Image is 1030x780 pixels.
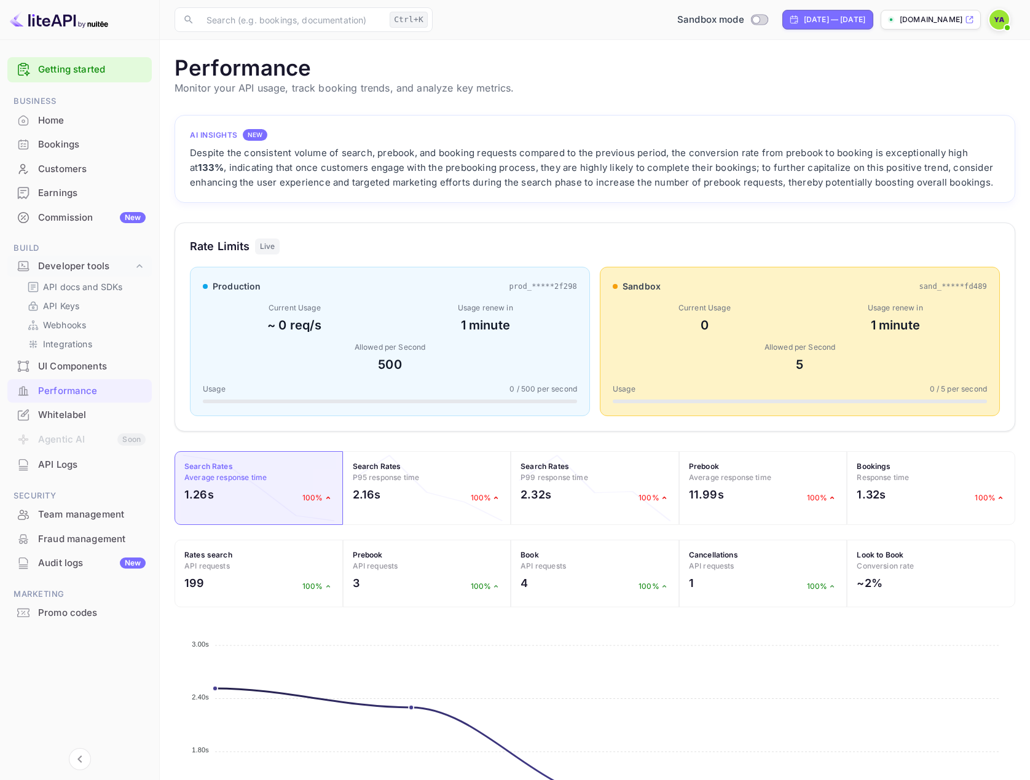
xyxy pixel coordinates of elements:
h2: 11.99s [689,486,724,503]
span: Usage [613,384,635,395]
div: Home [38,114,146,128]
p: 100% [302,581,333,592]
div: NEW [243,129,267,141]
div: Team management [7,503,152,527]
span: Sandbox mode [677,13,744,27]
strong: Rates search [184,550,232,559]
p: 100% [975,492,1005,503]
a: CommissionNew [7,206,152,229]
span: Security [7,489,152,503]
div: 5 [613,355,987,374]
strong: Look to Book [857,550,903,559]
div: Customers [38,162,146,176]
div: Developer tools [38,259,133,274]
p: Integrations [43,337,92,350]
h2: 2.16s [353,486,381,503]
a: Getting started [38,63,146,77]
h2: 3 [353,575,360,591]
p: 100% [639,492,669,503]
div: 500 [203,355,577,374]
div: Webhooks [22,316,147,334]
div: Live [255,238,280,254]
h4: AI Insights [190,130,238,141]
p: 100% [471,581,501,592]
img: Yariv Adin [989,10,1009,30]
strong: Search Rates [521,462,569,471]
a: API Logs [7,453,152,476]
div: Allowed per Second [613,342,987,353]
span: API requests [689,561,734,570]
div: Promo codes [38,606,146,620]
span: 0 / 500 per second [509,384,577,395]
span: P95 response time [353,473,420,482]
a: Promo codes [7,601,152,624]
div: Switch to Production mode [672,13,773,27]
a: Whitelabel [7,403,152,426]
div: Usage renew in [804,302,988,313]
span: Business [7,95,152,108]
div: Whitelabel [7,403,152,427]
div: Current Usage [613,302,796,313]
p: API Keys [43,299,79,312]
div: [DATE] — [DATE] [804,14,865,25]
span: API requests [353,561,398,570]
span: Response time [857,473,909,482]
p: 100% [807,581,838,592]
a: Team management [7,503,152,526]
div: 1 minute [394,316,578,334]
p: 100% [807,492,838,503]
div: Integrations [22,335,147,353]
h3: Rate Limits [190,238,250,254]
h2: 4 [521,575,528,591]
div: Despite the consistent volume of search, prebook, and booking requests compared to the previous p... [190,146,1000,190]
div: 1 minute [804,316,988,334]
p: 100% [639,581,669,592]
h2: 1 [689,575,694,591]
div: Whitelabel [38,408,146,422]
div: Getting started [7,57,152,82]
strong: Search Rates [353,462,401,471]
div: ~ 0 req/s [203,316,387,334]
div: Performance [38,384,146,398]
div: Fraud management [38,532,146,546]
a: Audit logsNew [7,551,152,574]
a: Integrations [27,337,142,350]
div: API Logs [7,453,152,477]
strong: Prebook [353,550,383,559]
div: Fraud management [7,527,152,551]
tspan: 3.00s [192,640,209,648]
div: UI Components [38,360,146,374]
div: Audit logs [38,556,146,570]
div: New [120,212,146,223]
button: Collapse navigation [69,748,91,770]
h2: 1.26s [184,486,214,503]
tspan: 1.80s [192,746,209,754]
span: P99 response time [521,473,588,482]
div: Bookings [7,133,152,157]
div: CommissionNew [7,206,152,230]
strong: Cancellations [689,550,738,559]
a: Performance [7,379,152,402]
strong: Book [521,550,539,559]
p: [DOMAIN_NAME] [900,14,962,25]
strong: Search Rates [184,462,233,471]
a: Home [7,109,152,132]
div: Ctrl+K [390,12,428,28]
p: Monitor your API usage, track booking trends, and analyze key metrics. [175,81,1015,95]
div: UI Components [7,355,152,379]
strong: Prebook [689,462,719,471]
h2: 1.32s [857,486,886,503]
div: Customers [7,157,152,181]
div: API docs and SDKs [22,278,147,296]
a: UI Components [7,355,152,377]
a: Earnings [7,181,152,204]
div: Performance [7,379,152,403]
div: Earnings [38,186,146,200]
span: 0 / 5 per second [930,384,987,395]
h1: Performance [175,55,1015,81]
div: Team management [38,508,146,522]
span: Average response time [689,473,771,482]
div: Allowed per Second [203,342,577,353]
p: API docs and SDKs [43,280,123,293]
div: Earnings [7,181,152,205]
